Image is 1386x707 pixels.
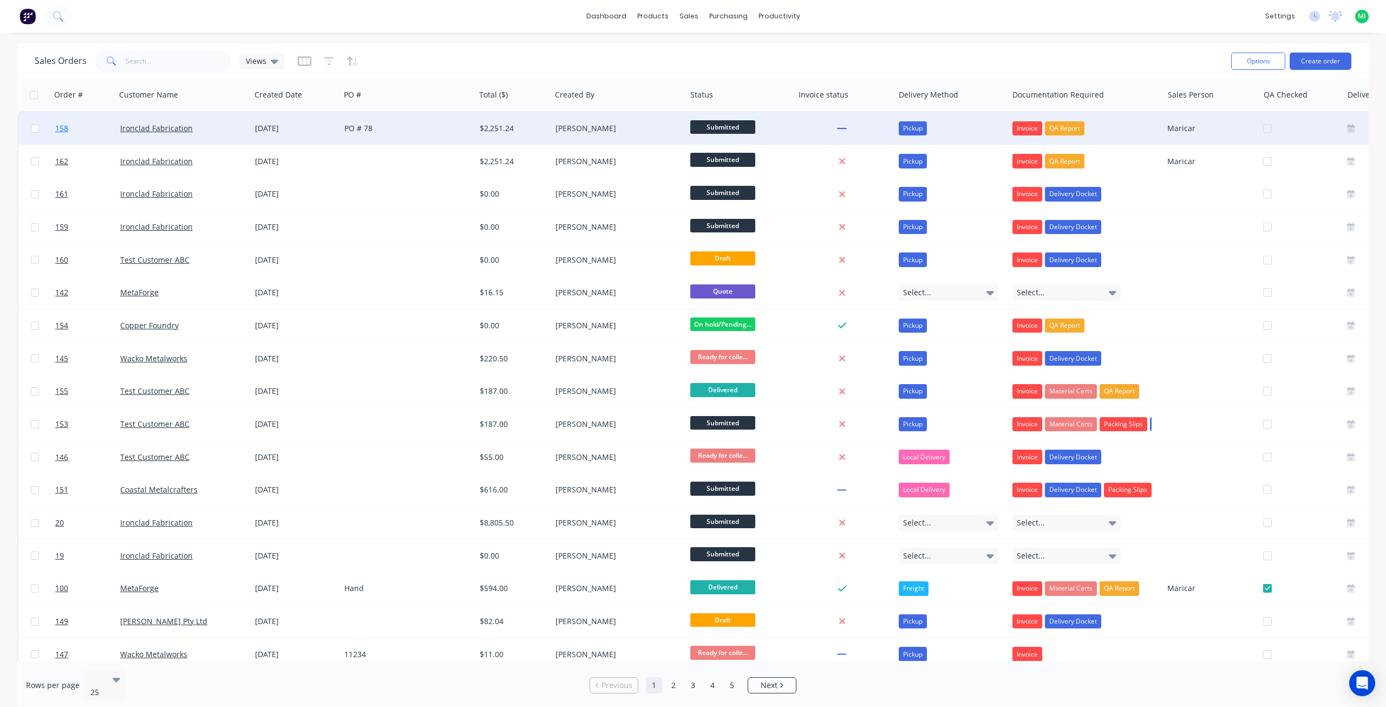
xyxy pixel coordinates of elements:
div: [DATE] [255,255,336,265]
div: [DATE] [255,484,336,495]
a: Wacko Metalworks [120,353,187,364]
a: Page 1 is your current page [646,677,662,693]
div: $0.00 [480,222,544,232]
div: Pickup [899,417,927,431]
span: 159 [55,222,68,232]
span: Delivery Docket [1049,222,1097,232]
span: Select... [903,287,931,298]
div: Invoice status [799,89,848,100]
div: Pickup [899,187,927,201]
div: $2,251.24 [480,123,544,134]
a: Copper Foundry [120,320,179,330]
div: [PERSON_NAME] [555,419,676,430]
div: Maricar [1167,123,1250,134]
div: $8,805.50 [480,517,544,528]
span: 161 [55,189,68,199]
span: 155 [55,386,68,397]
div: 25 [90,687,103,698]
a: Test Customer ABC [120,419,189,429]
div: Pickup [899,614,927,628]
a: 158 [55,112,120,145]
div: QA Checked [1264,89,1307,100]
div: PO # 78 [344,123,465,134]
div: 11234 [344,649,465,660]
span: Material Certs [1049,583,1093,594]
span: Submitted [690,219,755,232]
button: InvoiceMaterial CertsPacking Slips [1012,417,1206,431]
a: 154 [55,309,120,342]
span: Invoice [1017,255,1038,265]
a: 142 [55,276,120,309]
a: 151 [55,474,120,506]
button: InvoiceDelivery Docket [1012,252,1101,267]
span: Delivery Docket [1049,255,1097,265]
span: 145 [55,353,68,364]
span: 160 [55,255,68,265]
span: Invoice [1017,156,1038,167]
a: Wacko Metalworks [120,649,187,659]
a: Ironclad Fabrication [120,156,193,166]
button: Invoice [1012,647,1042,661]
span: Invoice [1017,386,1038,397]
div: [DATE] [255,353,336,364]
div: $2,251.24 [480,156,544,167]
span: 100 [55,583,68,594]
button: InvoiceQA Report [1012,319,1084,333]
div: Local Delivery [899,483,950,497]
a: 155 [55,375,120,407]
button: InvoiceMaterial CertsQA Report [1012,384,1139,398]
div: Pickup [899,220,927,234]
a: MetaForge [120,287,159,297]
span: QA Report [1104,583,1135,594]
a: 161 [55,178,120,210]
div: [DATE] [255,222,336,232]
div: Pickup [899,121,927,135]
span: Submitted [690,547,755,561]
div: Hand [344,583,465,594]
h1: Sales Orders [35,56,87,66]
span: Invoice [1017,616,1038,627]
div: [DATE] [255,550,336,561]
div: Pickup [899,252,927,267]
span: Invoice [1017,320,1038,331]
div: [PERSON_NAME] [555,517,676,528]
button: InvoiceDelivery DocketPacking Slips [1012,483,1152,497]
a: Coastal Metalcrafters [120,484,198,495]
a: Ironclad Fabrication [120,123,193,133]
span: Material Certs [1049,419,1093,430]
span: Invoice [1017,583,1038,594]
span: 19 [55,550,64,561]
span: Ready for colle... [690,449,755,462]
a: [PERSON_NAME] Pty Ltd [120,616,207,626]
div: [PERSON_NAME] [555,452,676,463]
div: Status [690,89,713,100]
span: Select... [1017,550,1045,561]
span: 151 [55,484,68,495]
a: Test Customer ABC [120,386,189,396]
span: Delivery Docket [1049,484,1097,495]
div: [PERSON_NAME] [555,484,676,495]
div: [DATE] [255,189,336,199]
a: 159 [55,211,120,243]
span: On hold/Pending... [690,317,755,331]
div: $187.00 [480,386,544,397]
div: Sales Person [1168,89,1214,100]
a: Next page [748,680,796,691]
div: $0.00 [480,550,544,561]
div: $0.00 [480,189,544,199]
span: Submitted [690,186,755,199]
span: QA Report [1049,123,1080,134]
div: [DATE] [255,419,336,430]
a: 146 [55,441,120,474]
span: Select... [1017,287,1045,298]
div: Created By [555,89,594,100]
span: Draft [690,251,755,265]
span: 162 [55,156,68,167]
div: $82.04 [480,616,544,627]
div: [DATE] [255,156,336,167]
a: Previous page [590,680,638,691]
div: Maricar [1167,583,1250,594]
span: 153 [55,419,68,430]
div: Delivery Method [899,89,958,100]
span: Packing Slips [1108,484,1147,495]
